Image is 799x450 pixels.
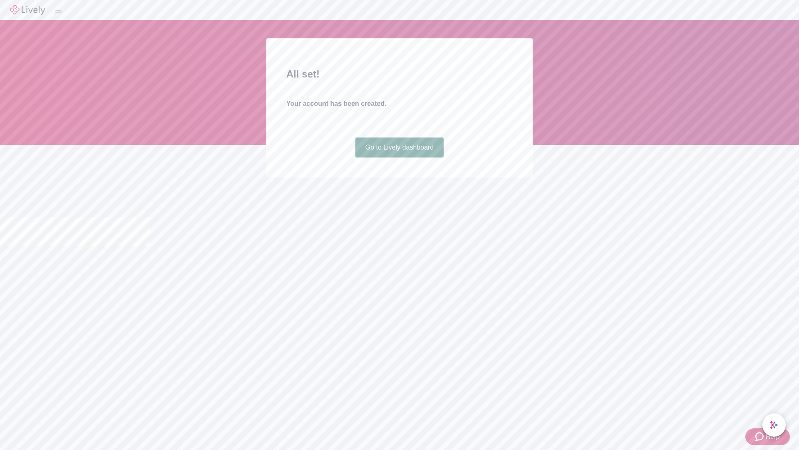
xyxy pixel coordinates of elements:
[355,137,444,157] a: Go to Lively dashboard
[770,421,778,429] svg: Lively AI Assistant
[286,67,513,82] h2: All set!
[762,413,786,437] button: chat
[10,5,45,15] img: Lively
[286,99,513,109] h4: Your account has been created.
[55,10,62,13] button: Log out
[755,432,765,442] svg: Zendesk support icon
[745,428,790,445] button: Zendesk support iconHelp
[765,432,780,442] span: Help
